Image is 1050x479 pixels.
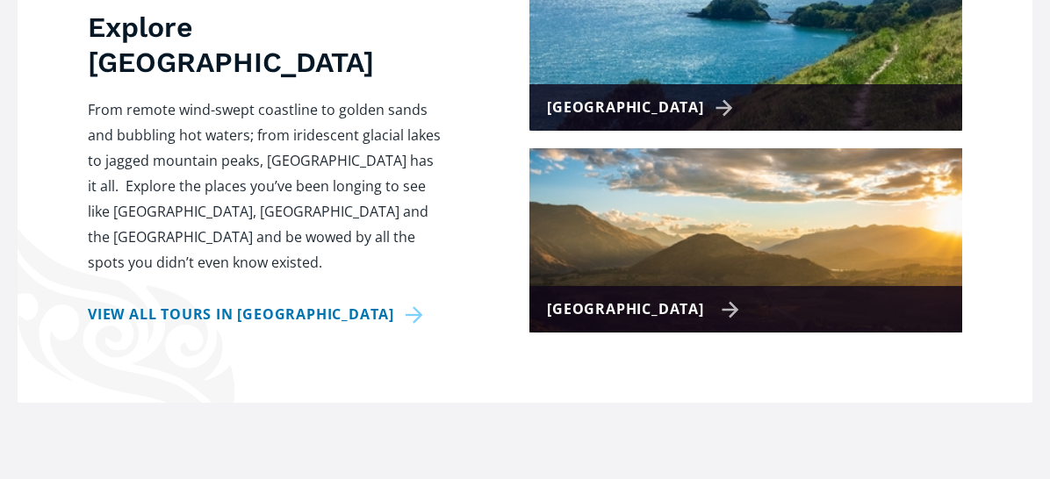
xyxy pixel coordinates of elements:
a: [GEOGRAPHIC_DATA] [529,148,962,332]
p: From remote wind-swept coastline to golden sands and bubbling hot waters; from iridescent glacial... [88,97,442,275]
div: [GEOGRAPHIC_DATA] [547,297,739,322]
h3: Explore [GEOGRAPHIC_DATA] [88,10,442,80]
div: [GEOGRAPHIC_DATA] [547,95,739,120]
a: View all tours in [GEOGRAPHIC_DATA] [88,302,429,327]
